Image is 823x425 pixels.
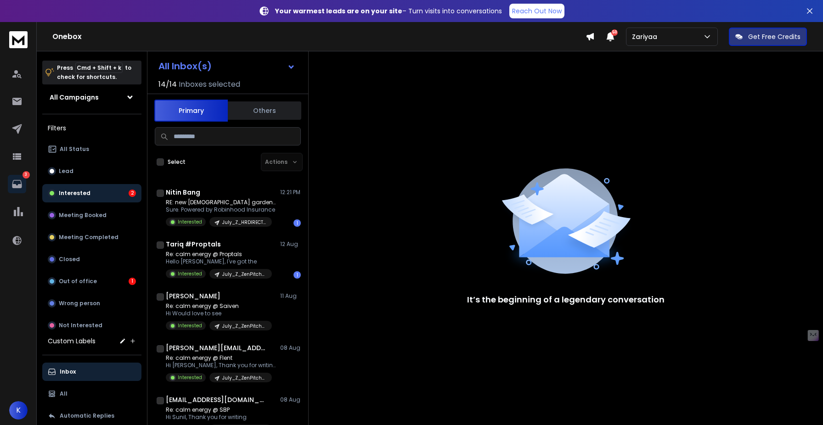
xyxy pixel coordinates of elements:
[179,79,240,90] h3: Inboxes selected
[166,343,267,352] h1: [PERSON_NAME][EMAIL_ADDRESS][DOMAIN_NAME]
[59,322,102,329] p: Not Interested
[42,294,141,313] button: Wrong person
[50,93,99,102] h1: All Campaigns
[42,206,141,224] button: Meeting Booked
[611,29,618,36] span: 50
[9,31,28,48] img: logo
[512,6,562,16] p: Reach Out Now
[154,100,228,122] button: Primary
[729,28,807,46] button: Get Free Credits
[166,188,200,197] h1: Nitin Bang
[59,168,73,175] p: Lead
[166,240,221,249] h1: Tariq #Proptals
[129,278,136,285] div: 1
[8,175,26,193] a: 3
[509,4,564,18] a: Reach Out Now
[168,158,186,166] label: Select
[275,6,402,16] strong: Your warmest leads are on your site
[42,122,141,134] h3: Filters
[166,414,272,421] p: Hi Sunil, Thank you for writing
[275,6,502,16] p: – Turn visits into conversations
[222,375,266,381] p: July_Z_ZenPitch_India+[GEOGRAPHIC_DATA]
[166,251,272,258] p: Re: calm energy @ Proptals
[42,140,141,158] button: All Status
[42,272,141,291] button: Out of office1
[222,219,266,226] p: July_Z_HRDIRECTOR_VP_Enterprise
[166,206,276,213] p: Sure. Powered by Robinhood Insurance
[60,390,68,397] p: All
[166,362,276,369] p: Hi [PERSON_NAME], Thank you for writing
[166,199,276,206] p: RE: new [DEMOGRAPHIC_DATA] garden @
[60,145,89,153] p: All Status
[151,57,303,75] button: All Inbox(s)
[166,310,272,317] p: Hi Would love to see
[59,234,118,241] p: Meeting Completed
[42,363,141,381] button: Inbox
[9,401,28,419] button: K
[52,31,586,42] h1: Onebox
[42,250,141,268] button: Closed
[166,302,272,310] p: Re: calm energy @ Saiven
[178,322,202,329] p: Interested
[178,218,202,225] p: Interested
[48,336,96,346] h3: Custom Labels
[23,171,30,179] p: 3
[280,292,301,300] p: 11 Aug
[293,271,301,279] div: 1
[129,190,136,197] div: 2
[42,228,141,246] button: Meeting Completed
[59,190,90,197] p: Interested
[166,291,220,301] h1: [PERSON_NAME]
[166,258,272,265] p: Hello [PERSON_NAME], I've got the
[75,62,123,73] span: Cmd + Shift + k
[293,219,301,227] div: 1
[59,300,100,307] p: Wrong person
[280,240,301,248] p: 12 Aug
[748,32,800,41] p: Get Free Credits
[228,101,301,121] button: Others
[57,63,131,82] p: Press to check for shortcuts.
[59,256,80,263] p: Closed
[222,271,266,278] p: July_Z_ZenPitch_India+[GEOGRAPHIC_DATA]
[59,278,97,285] p: Out of office
[178,374,202,381] p: Interested
[166,406,272,414] p: Re: calm energy @ SBP
[280,189,301,196] p: 12:21 PM
[467,293,665,306] p: It’s the beginning of a legendary conversation
[166,395,267,404] h1: [EMAIL_ADDRESS][DOMAIN_NAME]
[42,162,141,180] button: Lead
[280,344,301,352] p: 08 Aug
[158,79,177,90] span: 14 / 14
[166,354,276,362] p: Re: calm energy @ Flent
[42,184,141,202] button: Interested2
[280,396,301,403] p: 08 Aug
[632,32,661,41] p: Zariyaa
[42,385,141,403] button: All
[178,270,202,277] p: Interested
[59,212,107,219] p: Meeting Booked
[158,62,212,71] h1: All Inbox(s)
[42,316,141,335] button: Not Interested
[60,412,114,419] p: Automatic Replies
[222,323,266,330] p: July_Z_ZenPitch_India+[GEOGRAPHIC_DATA]
[60,368,76,375] p: Inbox
[42,88,141,106] button: All Campaigns
[42,407,141,425] button: Automatic Replies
